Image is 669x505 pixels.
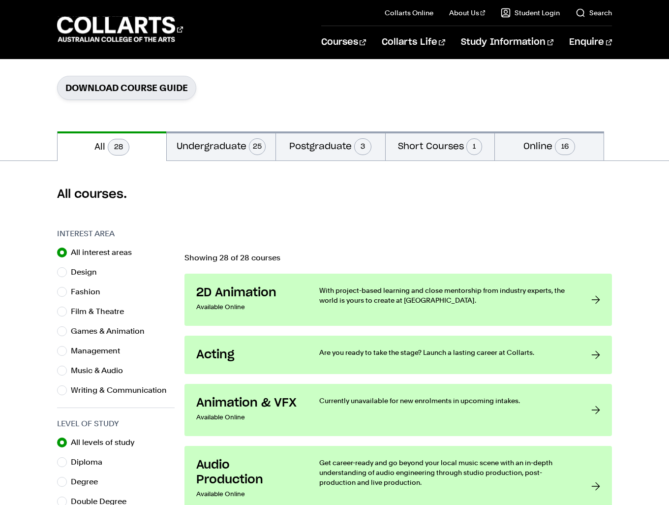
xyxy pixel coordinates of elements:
h3: Audio Production [196,458,300,487]
button: All28 [58,131,166,161]
p: With project-based learning and close mentorship from industry experts, the world is yours to cre... [319,285,572,305]
label: Degree [71,475,106,489]
h3: Animation & VFX [196,396,300,410]
p: Are you ready to take the stage? Launch a lasting career at Collarts. [319,347,572,357]
a: Animation & VFX Available Online Currently unavailable for new enrolments in upcoming intakes. [184,384,612,436]
a: About Us [449,8,486,18]
label: Fashion [71,285,108,299]
p: Available Online [196,300,300,314]
a: Collarts Life [382,26,445,59]
label: Management [71,344,128,358]
button: Online16 [495,131,604,160]
button: Postgraduate3 [276,131,385,160]
h3: Acting [196,347,300,362]
a: Acting Are you ready to take the stage? Launch a lasting career at Collarts. [184,336,612,374]
button: Undergraduate25 [167,131,275,160]
label: Film & Theatre [71,305,132,318]
a: Download Course Guide [57,76,196,100]
label: Games & Animation [71,324,152,338]
a: Collarts Online [385,8,433,18]
p: Showing 28 of 28 courses [184,254,612,262]
p: Currently unavailable for new enrolments in upcoming intakes. [319,396,572,406]
label: Music & Audio [71,364,131,378]
p: Available Online [196,487,300,501]
h3: Interest Area [57,228,175,240]
p: Available Online [196,410,300,424]
label: Diploma [71,455,110,469]
a: 2D Animation Available Online With project-based learning and close mentorship from industry expe... [184,274,612,326]
span: 28 [108,139,129,156]
label: Design [71,265,105,279]
span: 16 [555,138,575,155]
p: Get career-ready and go beyond your local music scene with an in-depth understanding of audio eng... [319,458,572,487]
label: Writing & Communication [71,383,175,397]
h3: Level of Study [57,418,175,430]
span: 25 [249,138,266,155]
h2: All courses. [57,187,612,202]
button: Short Courses1 [386,131,494,160]
a: Courses [321,26,366,59]
h3: 2D Animation [196,285,300,300]
a: Study Information [461,26,553,59]
a: Student Login [501,8,560,18]
a: Search [576,8,612,18]
span: 3 [354,138,371,155]
label: All levels of study [71,436,143,449]
span: 1 [466,138,482,155]
div: Go to homepage [57,15,183,43]
a: Enquire [569,26,612,59]
label: All interest areas [71,246,140,259]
